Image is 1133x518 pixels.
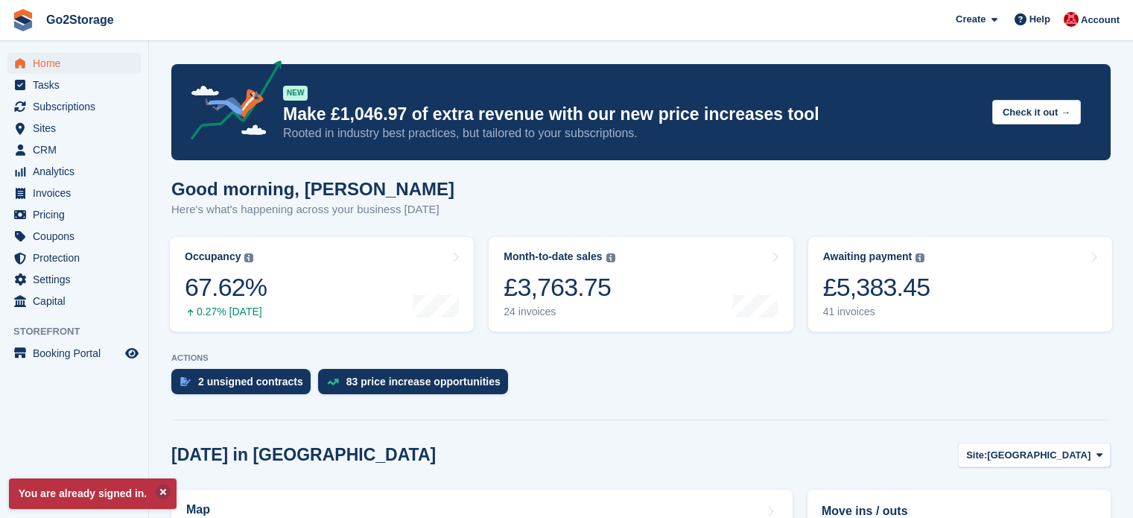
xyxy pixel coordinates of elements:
a: menu [7,291,141,312]
img: contract_signature_icon-13c848040528278c33f63329250d36e43548de30e8caae1d1a13099fd9432cc5.svg [180,377,191,386]
span: Storefront [13,324,148,339]
p: Rooted in industry best practices, but tailored to your subscriptions. [283,125,980,142]
span: Sites [33,118,122,139]
span: Analytics [33,161,122,182]
a: Month-to-date sales £3,763.75 24 invoices [489,237,793,332]
span: [GEOGRAPHIC_DATA] [987,448,1091,463]
h1: Good morning, [PERSON_NAME] [171,179,454,199]
img: price_increase_opportunities-93ffe204e8149a01c8c9dc8f82e8f89637d9d84a8eef4429ea346261dce0b2c0.svg [327,379,339,385]
img: icon-info-grey-7440780725fd019a000dd9b08b2336e03edf1995a4989e88bcd33f0948082b44.svg [915,253,924,262]
div: NEW [283,86,308,101]
div: 83 price increase opportunities [346,376,501,388]
div: £5,383.45 [823,272,930,303]
div: £3,763.75 [504,272,615,303]
a: Awaiting payment £5,383.45 41 invoices [808,237,1112,332]
div: 2 unsigned contracts [198,376,303,388]
p: Make £1,046.97 of extra revenue with our new price increases tool [283,104,980,125]
div: Occupancy [185,250,241,263]
a: Go2Storage [40,7,120,32]
span: Protection [33,247,122,268]
a: menu [7,183,141,203]
a: Preview store [123,344,141,362]
div: 41 invoices [823,306,930,318]
a: menu [7,204,141,225]
img: icon-info-grey-7440780725fd019a000dd9b08b2336e03edf1995a4989e88bcd33f0948082b44.svg [606,253,615,262]
span: Pricing [33,204,122,225]
a: menu [7,161,141,182]
a: menu [7,75,141,95]
span: Home [33,53,122,74]
div: Awaiting payment [823,250,913,263]
div: Month-to-date sales [504,250,602,263]
a: menu [7,247,141,268]
div: 0.27% [DATE] [185,306,267,318]
p: Here's what's happening across your business [DATE] [171,201,454,218]
span: Account [1081,13,1120,28]
button: Check it out → [992,100,1081,124]
a: 2 unsigned contracts [171,369,318,402]
span: Tasks [33,75,122,95]
button: Site: [GEOGRAPHIC_DATA] [958,443,1111,467]
img: price-adjustments-announcement-icon-8257ccfd72463d97f412b2fc003d46551f7dbcb40ab6d574587a9cd5c0d94... [178,60,282,145]
h2: [DATE] in [GEOGRAPHIC_DATA] [171,445,436,465]
h2: Map [186,503,210,517]
img: icon-info-grey-7440780725fd019a000dd9b08b2336e03edf1995a4989e88bcd33f0948082b44.svg [244,253,253,262]
p: You are already signed in. [9,478,177,509]
img: stora-icon-8386f47178a22dfd0bd8f6a31ec36ba5ce8667c1dd55bd0f319d3a0aa187defe.svg [12,9,34,31]
img: James Pearson [1064,12,1079,27]
span: Coupons [33,226,122,247]
span: Help [1029,12,1050,27]
a: menu [7,96,141,117]
a: Occupancy 67.62% 0.27% [DATE] [170,237,474,332]
a: menu [7,226,141,247]
div: 67.62% [185,272,267,303]
span: Capital [33,291,122,312]
p: ACTIONS [171,353,1111,363]
a: menu [7,139,141,160]
span: Create [956,12,986,27]
span: CRM [33,139,122,160]
span: Booking Portal [33,343,122,364]
a: menu [7,343,141,364]
a: 83 price increase opportunities [318,369,515,402]
span: Settings [33,269,122,290]
div: 24 invoices [504,306,615,318]
span: Subscriptions [33,96,122,117]
span: Site: [966,448,987,463]
span: Invoices [33,183,122,203]
a: menu [7,269,141,290]
a: menu [7,118,141,139]
a: menu [7,53,141,74]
